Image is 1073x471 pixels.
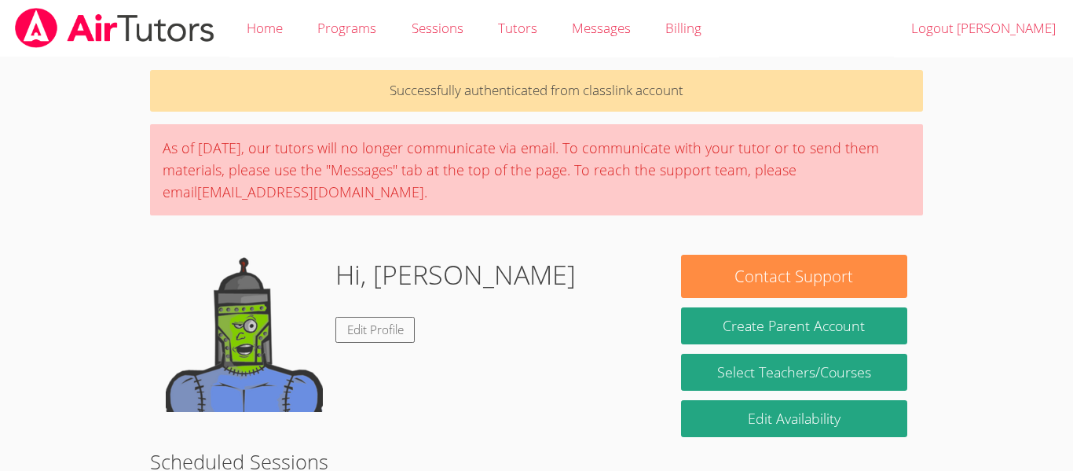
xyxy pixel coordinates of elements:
[150,70,923,112] p: Successfully authenticated from classlink account
[150,124,923,215] div: As of [DATE], our tutors will no longer communicate via email. To communicate with your tutor or ...
[166,255,323,412] img: default.png
[681,354,907,391] a: Select Teachers/Courses
[335,255,576,295] h1: Hi, [PERSON_NAME]
[681,255,907,298] button: Contact Support
[681,307,907,344] button: Create Parent Account
[13,8,216,48] img: airtutors_banner-c4298cdbf04f3fff15de1276eac7730deb9818008684d7c2e4769d2f7ddbe033.png
[681,400,907,437] a: Edit Availability
[335,317,416,343] a: Edit Profile
[572,19,631,37] span: Messages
